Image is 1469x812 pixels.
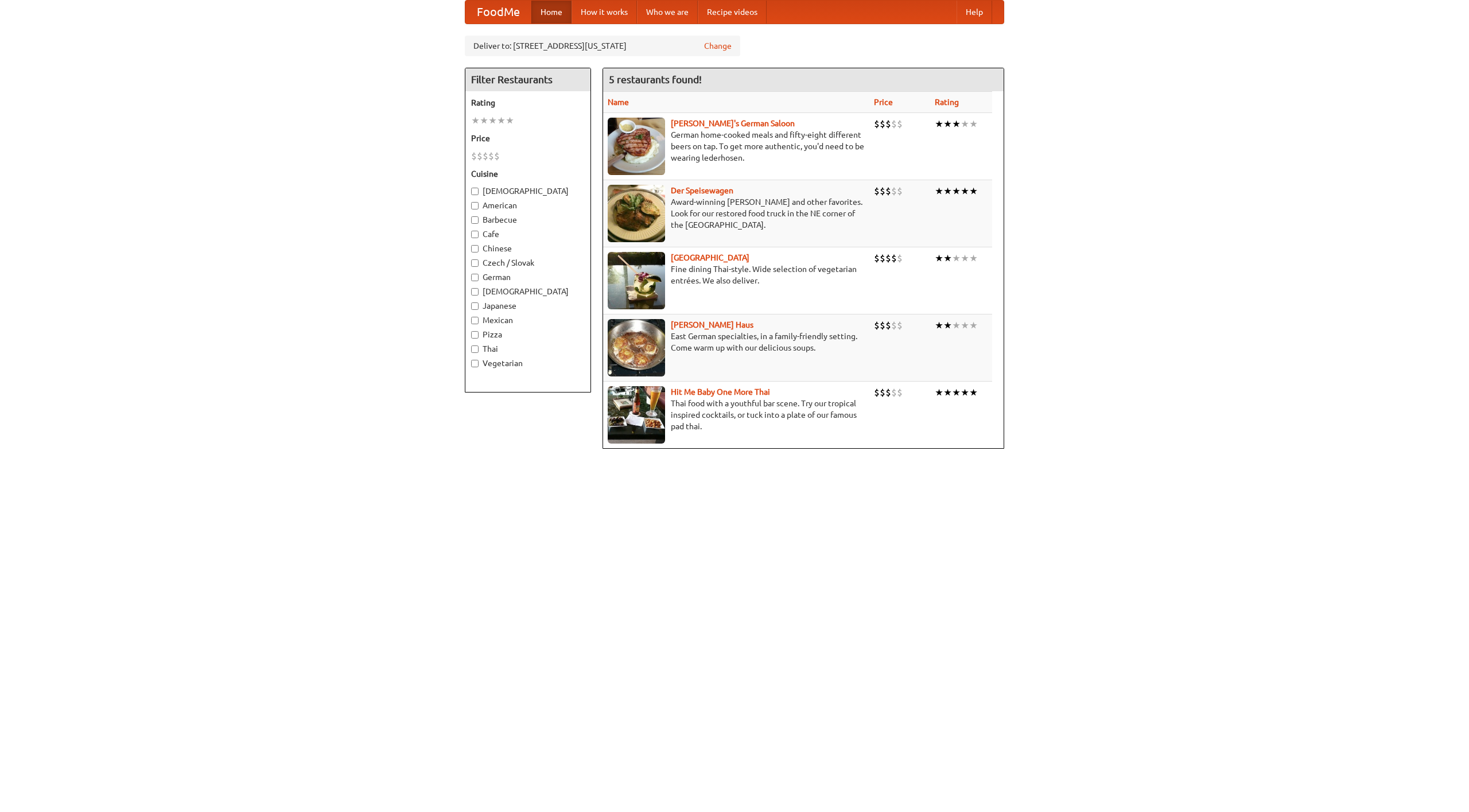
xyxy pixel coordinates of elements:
p: Fine dining Thai-style. Wide selection of vegetarian entrées. We also deliver. [608,263,865,286]
input: Thai [471,345,479,353]
li: $ [880,185,885,197]
img: esthers.jpg [608,118,665,175]
li: $ [885,319,891,332]
input: Chinese [471,245,479,252]
img: satay.jpg [608,252,665,309]
label: Cafe [471,228,585,240]
label: American [471,200,585,211]
li: $ [891,319,897,332]
a: [GEOGRAPHIC_DATA] [671,253,749,262]
li: $ [874,319,880,332]
p: Thai food with a youthful bar scene. Try our tropical inspired cocktails, or tuck into a plate of... [608,398,865,432]
input: Barbecue [471,216,479,224]
p: Award-winning [PERSON_NAME] and other favorites. Look for our restored food truck in the NE corne... [608,196,865,231]
input: Cafe [471,231,479,238]
p: East German specialties, in a family-friendly setting. Come warm up with our delicious soups. [608,331,865,353]
input: Japanese [471,302,479,310]
a: [PERSON_NAME] Haus [671,320,753,329]
li: $ [477,150,483,162]
li: ★ [969,185,978,197]
li: $ [885,386,891,399]
a: Rating [935,98,959,107]
li: ★ [961,185,969,197]
li: ★ [952,319,961,332]
p: German home-cooked meals and fifty-eight different beers on tap. To get more authentic, you'd nee... [608,129,865,164]
label: Barbecue [471,214,585,226]
li: $ [885,185,891,197]
li: $ [891,252,897,265]
input: Vegetarian [471,360,479,367]
li: ★ [935,118,943,130]
li: $ [897,386,903,399]
label: Vegetarian [471,358,585,369]
div: Deliver to: [STREET_ADDRESS][US_STATE] [465,36,740,56]
li: $ [874,252,880,265]
input: [DEMOGRAPHIC_DATA] [471,288,479,296]
li: $ [471,150,477,162]
li: ★ [943,252,952,265]
label: [DEMOGRAPHIC_DATA] [471,286,585,297]
a: Hit Me Baby One More Thai [671,387,770,397]
li: ★ [952,386,961,399]
a: FoodMe [465,1,531,24]
li: $ [494,150,500,162]
input: American [471,202,479,209]
li: $ [885,118,891,130]
li: ★ [961,118,969,130]
li: $ [874,386,880,399]
li: ★ [943,386,952,399]
li: ★ [969,319,978,332]
li: $ [897,185,903,197]
a: [PERSON_NAME]'s German Saloon [671,119,795,128]
li: ★ [935,252,943,265]
li: $ [874,185,880,197]
li: $ [891,185,897,197]
li: ★ [935,319,943,332]
label: Thai [471,343,585,355]
a: Der Speisewagen [671,186,733,195]
a: Home [531,1,572,24]
a: Recipe videos [698,1,767,24]
label: Mexican [471,314,585,326]
li: $ [880,386,885,399]
label: Chinese [471,243,585,254]
h5: Price [471,133,585,144]
li: ★ [969,118,978,130]
li: $ [483,150,488,162]
input: Czech / Slovak [471,259,479,267]
label: Pizza [471,329,585,340]
a: Name [608,98,629,107]
li: ★ [935,185,943,197]
a: Price [874,98,893,107]
li: $ [897,319,903,332]
li: ★ [943,319,952,332]
li: ★ [952,118,961,130]
input: Pizza [471,331,479,339]
ng-pluralize: 5 restaurants found! [609,74,702,85]
li: $ [897,118,903,130]
a: Who we are [637,1,698,24]
li: ★ [969,252,978,265]
li: $ [891,386,897,399]
li: ★ [961,319,969,332]
li: $ [880,252,885,265]
li: ★ [969,386,978,399]
li: ★ [943,185,952,197]
h4: Filter Restaurants [465,68,590,91]
label: [DEMOGRAPHIC_DATA] [471,185,585,197]
li: ★ [943,118,952,130]
label: Japanese [471,300,585,312]
a: Change [704,40,732,52]
li: ★ [961,386,969,399]
li: ★ [497,114,506,127]
li: ★ [952,252,961,265]
li: ★ [506,114,514,127]
li: $ [880,319,885,332]
li: $ [874,118,880,130]
a: Help [957,1,992,24]
a: How it works [572,1,637,24]
li: ★ [952,185,961,197]
li: ★ [471,114,480,127]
